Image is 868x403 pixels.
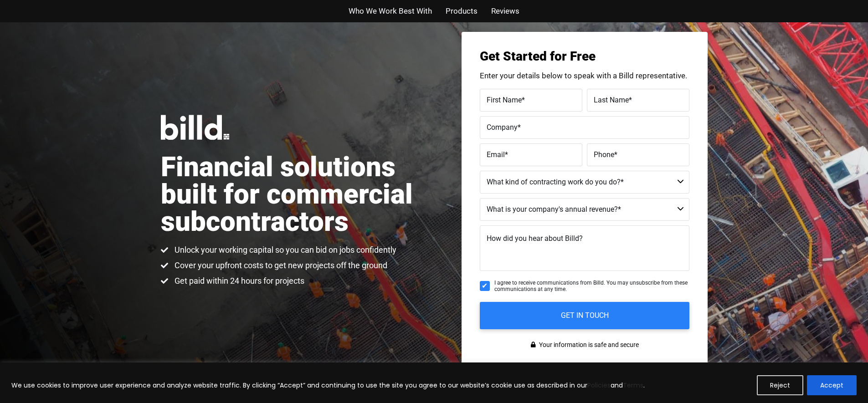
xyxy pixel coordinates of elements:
input: GET IN TOUCH [480,302,689,329]
p: Enter your details below to speak with a Billd representative. [480,72,689,80]
span: Company [487,122,518,131]
span: Last Name [594,95,629,104]
a: Who We Work Best With [349,5,432,18]
span: Email [487,150,505,158]
button: Reject [757,375,803,395]
a: Policies [587,381,611,390]
span: I agree to receive communications from Billd. You may unsubscribe from these communications at an... [494,280,689,293]
h3: Get Started for Free [480,50,689,63]
a: Terms [623,381,643,390]
span: Cover your upfront costs to get new projects off the ground [172,260,387,271]
input: I agree to receive communications from Billd. You may unsubscribe from these communications at an... [480,281,490,291]
h1: Financial solutions built for commercial subcontractors [161,153,434,235]
span: First Name [487,95,522,104]
span: How did you hear about Billd? [487,234,583,243]
span: Phone [594,150,614,158]
span: Unlock your working capital so you can bid on jobs confidently [172,245,396,255]
a: Reviews [491,5,519,18]
span: Your information is safe and secure [537,338,639,352]
span: Get paid within 24 hours for projects [172,275,304,286]
a: Products [446,5,478,18]
p: We use cookies to improve user experience and analyze website traffic. By clicking “Accept” and c... [11,380,645,391]
button: Accept [807,375,857,395]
